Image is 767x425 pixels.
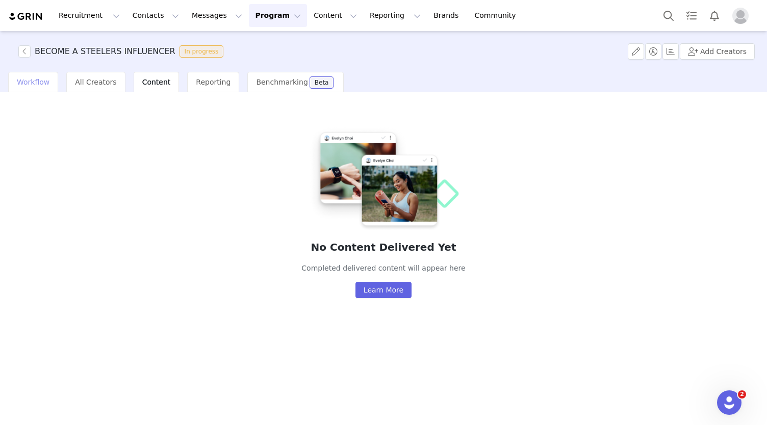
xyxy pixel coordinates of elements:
span: [object Object] [18,45,227,58]
span: Reporting [196,78,231,86]
button: Search [657,4,680,27]
img: grin logo [8,12,44,21]
button: Messages [186,4,248,27]
div: Beta [315,79,329,86]
span: 2 [738,390,746,399]
button: Content [308,4,363,27]
iframe: Intercom live chat [717,390,742,415]
button: Recruitment [53,4,126,27]
span: All Creators [75,78,116,86]
button: Reporting [364,4,427,27]
button: Profile [726,8,759,24]
span: In progress [180,45,224,58]
p: Completed delivered content will appear here [301,263,465,274]
span: Content [142,78,171,86]
h2: No Content Delivered Yet [301,240,465,255]
img: placeholder-profile.jpg [732,8,749,24]
button: Contacts [126,4,185,27]
h3: BECOME A STEELERS INFLUENCER [35,45,175,58]
a: Brands [427,4,468,27]
a: Community [469,4,527,27]
button: Learn More [355,282,412,298]
button: Add Creators [680,43,755,60]
img: delivered-empty%402x.png [307,125,460,231]
button: Notifications [703,4,726,27]
span: Benchmarking [256,78,308,86]
a: Tasks [680,4,703,27]
span: Workflow [17,78,49,86]
button: Program [249,4,307,27]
